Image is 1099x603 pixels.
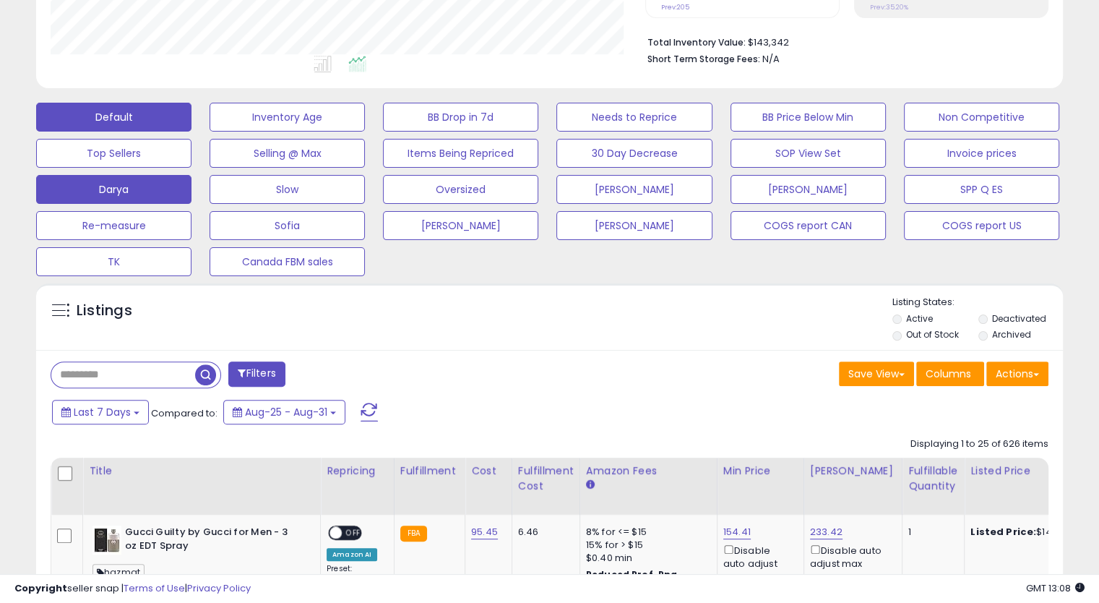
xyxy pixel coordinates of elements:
div: seller snap | | [14,582,251,596]
button: [PERSON_NAME] [556,211,712,240]
span: Columns [926,367,971,381]
label: Archived [991,328,1030,341]
button: Actions [986,362,1048,386]
button: 30 Day Decrease [556,139,712,168]
p: Listing States: [892,296,1063,309]
span: OFF [342,527,365,539]
div: $140.00 [970,526,1090,539]
button: Darya [36,175,191,204]
div: Fulfillment Cost [518,463,574,494]
b: Gucci Guilty by Gucci for Men - 3 oz EDT Spray [125,526,301,556]
button: Needs to Reprice [556,103,712,132]
div: 6.46 [518,526,569,539]
li: $143,342 [647,33,1038,50]
div: 15% for > $15 [586,539,706,552]
a: 95.45 [471,525,498,539]
button: Sofia [210,211,365,240]
span: N/A [762,52,780,66]
div: Fulfillment [400,463,459,479]
label: Out of Stock [906,328,959,341]
div: [PERSON_NAME] [810,463,896,479]
a: Privacy Policy [187,581,251,595]
button: [PERSON_NAME] [383,211,538,240]
a: Terms of Use [124,581,185,595]
a: 233.42 [810,525,842,539]
button: Selling @ Max [210,139,365,168]
button: Top Sellers [36,139,191,168]
button: SOP View Set [730,139,886,168]
div: Title [89,463,314,479]
button: Filters [228,362,285,387]
button: [PERSON_NAME] [556,175,712,204]
button: Invoice prices [904,139,1059,168]
button: SPP Q ES [904,175,1059,204]
b: Listed Price: [970,525,1036,539]
div: Listed Price [970,463,1095,479]
small: Amazon Fees. [586,479,595,492]
a: 154.41 [723,525,751,539]
button: Aug-25 - Aug-31 [223,400,345,424]
button: COGS report US [904,211,1059,240]
div: Disable auto adjust max [810,542,891,570]
div: Amazon Fees [586,463,711,479]
button: TK [36,247,191,276]
div: Fulfillable Quantity [908,463,958,494]
span: 2025-09-8 13:08 GMT [1026,581,1085,595]
div: 1 [908,526,953,539]
button: BB Drop in 7d [383,103,538,132]
label: Deactivated [991,312,1046,325]
div: Displaying 1 to 25 of 626 items [910,437,1048,451]
b: Short Term Storage Fees: [647,53,760,65]
button: Slow [210,175,365,204]
button: Last 7 Days [52,400,149,424]
small: Prev: 35.20% [870,3,908,12]
button: Default [36,103,191,132]
div: Disable auto adjust min [723,542,793,584]
button: Canada FBM sales [210,247,365,276]
strong: Copyright [14,581,67,595]
span: Last 7 Days [74,405,131,419]
img: 41ugUep3hzL._SL40_.jpg [92,526,121,555]
span: Aug-25 - Aug-31 [245,405,327,419]
label: Active [906,312,933,325]
div: Repricing [327,463,388,479]
button: Re-measure [36,211,191,240]
button: Columns [916,362,984,386]
b: Total Inventory Value: [647,36,746,48]
div: 8% for <= $15 [586,526,706,539]
small: Prev: 205 [661,3,689,12]
h5: Listings [77,301,132,321]
button: COGS report CAN [730,211,886,240]
div: Amazon AI [327,548,377,561]
button: Save View [839,362,914,386]
button: Items Being Repriced [383,139,538,168]
div: Min Price [723,463,798,479]
button: Oversized [383,175,538,204]
button: [PERSON_NAME] [730,175,886,204]
span: Compared to: [151,406,217,420]
button: Inventory Age [210,103,365,132]
small: FBA [400,526,427,542]
div: $0.40 min [586,552,706,565]
button: BB Price Below Min [730,103,886,132]
div: Cost [471,463,506,479]
button: Non Competitive [904,103,1059,132]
